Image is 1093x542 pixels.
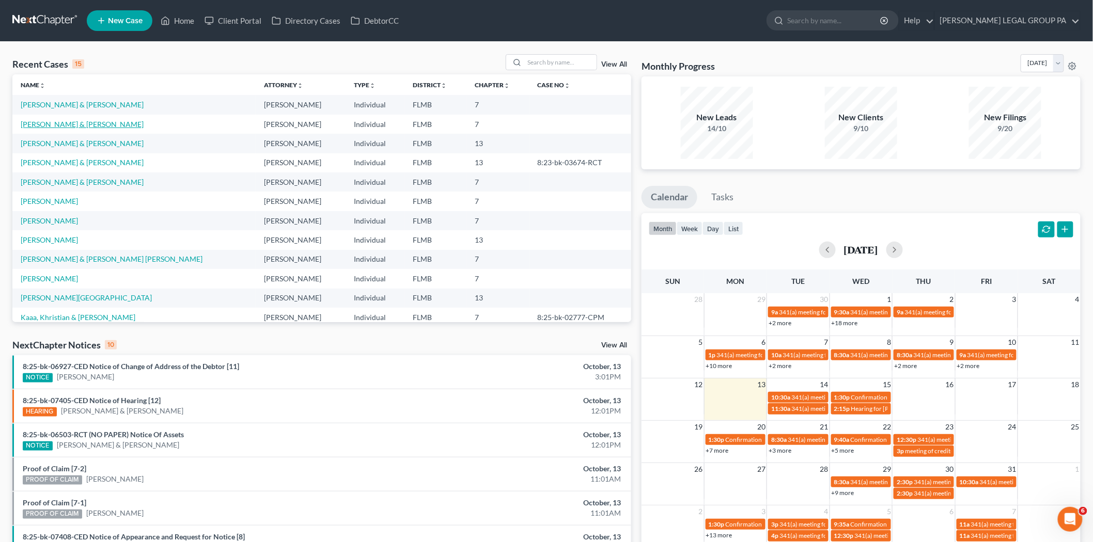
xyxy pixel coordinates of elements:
td: 7 [466,172,529,192]
span: 9:35a [834,520,850,528]
span: 8 [886,336,892,348]
div: Recent Cases [12,58,84,70]
a: [PERSON_NAME] & [PERSON_NAME] [21,139,144,148]
td: 7 [466,211,529,230]
span: 5 [886,505,892,518]
span: 6 [1079,507,1087,515]
td: Individual [346,269,404,288]
a: +2 more [957,362,980,370]
td: Individual [346,308,404,327]
span: 8:30a [834,478,850,486]
div: 14/10 [681,123,753,134]
span: 3 [760,505,767,518]
span: 341(a) meeting for [PERSON_NAME] [971,520,1071,528]
span: 28 [819,463,830,475]
a: +10 more [706,362,732,370]
td: 7 [466,95,529,114]
a: Districtunfold_more [413,81,447,89]
span: Confirmation hearing for [PERSON_NAME] [726,520,843,528]
span: 11a [960,532,970,539]
span: Fri [981,277,992,285]
span: 9a [960,351,966,359]
span: 1p [709,351,716,359]
td: 13 [466,230,529,249]
span: 341(a) meeting for [PERSON_NAME] & [PERSON_NAME] [851,478,1005,486]
a: Case Nounfold_more [538,81,571,89]
span: Sat [1043,277,1056,285]
span: 4 [1074,293,1081,306]
span: 11 [1070,336,1081,348]
div: 15 [72,59,84,69]
span: 18 [1070,378,1081,391]
span: 30 [945,463,955,475]
a: [PERSON_NAME] [21,274,78,283]
div: 9/20 [969,123,1041,134]
div: 12:01PM [428,440,621,450]
a: 8:25-bk-06503-RCT (NO PAPER) Notice Of Assets [23,430,184,439]
td: [PERSON_NAME] [256,153,346,172]
a: +2 more [894,362,917,370]
a: DebtorCC [346,11,404,30]
span: 1 [1074,463,1081,475]
td: 7 [466,308,529,327]
span: Confirmation hearing for [PERSON_NAME] [726,436,843,443]
input: Search by name... [787,11,882,30]
span: Wed [852,277,869,285]
td: FLMB [405,192,466,211]
span: Mon [727,277,745,285]
span: 8:30a [897,351,912,359]
a: Proof of Claim [7-2] [23,464,86,473]
div: October, 13 [428,429,621,440]
td: FLMB [405,269,466,288]
span: 341(a) meeting for [PERSON_NAME] [779,520,879,528]
td: FLMB [405,115,466,134]
div: October, 13 [428,464,621,474]
td: Individual [346,250,404,269]
a: 8:25-bk-06927-CED Notice of Change of Address of the Debtor [11] [23,362,239,371]
td: 8:25-bk-02777-CPM [529,308,631,327]
h3: Monthly Progress [642,60,715,72]
span: 20 [756,421,767,433]
span: 1:30p [834,393,850,401]
span: Confirmation Hearing for [PERSON_NAME] & [PERSON_NAME] [851,436,1024,443]
span: 14 [819,378,830,391]
a: +2 more [769,319,791,327]
a: [PERSON_NAME] [86,474,144,484]
a: [PERSON_NAME] [21,216,78,225]
span: 341(a) meeting for [PERSON_NAME] [791,393,891,401]
a: +5 more [832,447,854,454]
i: unfold_more [297,83,303,89]
td: 7 [466,192,529,211]
td: [PERSON_NAME] [256,308,346,327]
td: [PERSON_NAME] [256,192,346,211]
a: +2 more [769,362,791,370]
button: week [677,221,702,235]
i: unfold_more [441,83,447,89]
td: [PERSON_NAME] [256,250,346,269]
td: [PERSON_NAME] [256,269,346,288]
a: View All [601,342,627,349]
a: Proof of Claim [7-1] [23,498,86,507]
span: 341(a) meeting for [PERSON_NAME] [779,308,879,316]
span: 25 [1070,421,1081,433]
a: [PERSON_NAME] & [PERSON_NAME] [57,440,180,450]
td: [PERSON_NAME] [256,211,346,230]
span: Confirmation Hearing for [PERSON_NAME] [851,520,969,528]
td: Individual [346,172,404,192]
span: Confirmation hearing for [PERSON_NAME] & [PERSON_NAME] [851,393,1023,401]
span: 3p [897,447,904,455]
td: Individual [346,115,404,134]
span: 12 [694,378,704,391]
span: 17 [1007,378,1018,391]
span: Thu [916,277,931,285]
div: 9/10 [825,123,897,134]
i: unfold_more [369,83,376,89]
span: 7 [1011,505,1018,518]
span: 2 [698,505,704,518]
td: FLMB [405,153,466,172]
td: FLMB [405,308,466,327]
span: 7 [823,336,830,348]
a: Home [155,11,199,30]
i: unfold_more [39,83,45,89]
span: 16 [945,378,955,391]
